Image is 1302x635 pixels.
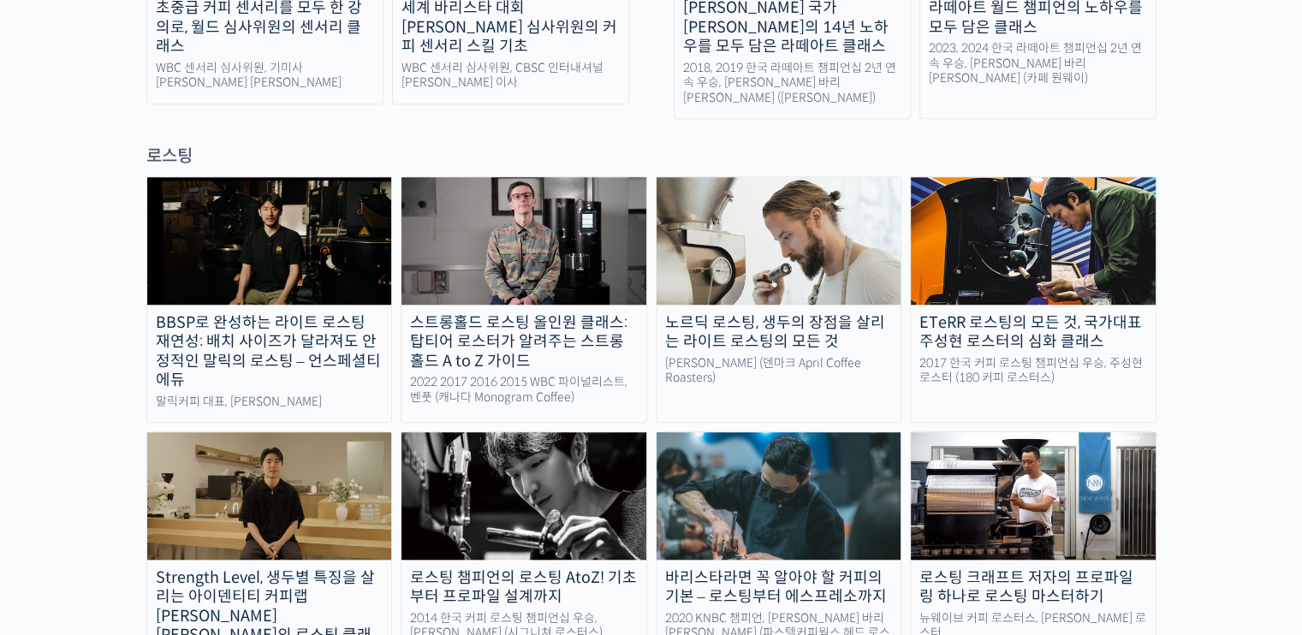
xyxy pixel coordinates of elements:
[221,493,329,536] a: 설정
[657,356,901,386] div: [PERSON_NAME] (덴마크 April Coffee Roasters)
[54,519,64,532] span: 홈
[147,432,392,559] img: identity-roasting_course-thumbnail.jpg
[147,313,392,390] div: BBSP로 완성하는 라이트 로스팅 재연성: 배치 사이즈가 달라져도 안정적인 말릭의 로스팅 – 언스페셜티 에듀
[911,356,1156,386] div: 2017 한국 커피 로스팅 챔피언십 우승, 주성현 로스터 (180 커피 로스터스)
[147,395,392,410] div: 말릭커피 대표, [PERSON_NAME]
[911,568,1156,607] div: 로스팅 크래프트 저자의 프로파일링 하나로 로스팅 마스터하기
[657,313,901,352] div: 노르딕 로스팅, 생두의 장점을 살리는 라이트 로스팅의 모든 것
[147,177,392,304] img: malic-roasting-class_course-thumbnail.jpg
[657,432,901,559] img: hyunyoungbang-thumbnail.jpeg
[675,61,910,106] div: 2018, 2019 한국 라떼아트 챔피언십 2년 연속 우승, [PERSON_NAME] 바리[PERSON_NAME] ([PERSON_NAME])
[157,519,177,533] span: 대화
[5,493,113,536] a: 홈
[393,61,628,91] div: WBC 센서리 심사위원, CBSC 인터내셔널 [PERSON_NAME] 이사
[910,176,1156,423] a: ETeRR 로스팅의 모든 것, 국가대표 주성현 로스터의 심화 클래스 2017 한국 커피 로스팅 챔피언십 우승, 주성현 로스터 (180 커피 로스터스)
[401,432,646,559] img: moonkyujang_thumbnail.jpg
[113,493,221,536] a: 대화
[401,176,647,423] a: 스트롱홀드 로스팅 올인원 클래스: 탑티어 로스터가 알려주는 스트롱홀드 A to Z 가이드 2022 2017 2016 2015 WBC 파이널리스트, 벤풋 (캐나다 Monogra...
[265,519,285,532] span: 설정
[920,41,1156,86] div: 2023, 2024 한국 라떼아트 챔피언십 2년 연속 우승, [PERSON_NAME] 바리[PERSON_NAME] (카페 원웨이)
[146,176,393,423] a: BBSP로 완성하는 라이트 로스팅 재연성: 배치 사이즈가 달라져도 안정적인 말릭의 로스팅 – 언스페셜티 에듀 말릭커피 대표, [PERSON_NAME]
[146,145,1156,168] div: 로스팅
[401,375,646,405] div: 2022 2017 2016 2015 WBC 파이널리스트, 벤풋 (캐나다 Monogram Coffee)
[657,568,901,607] div: 바리스타라면 꼭 알아야 할 커피의 기본 – 로스팅부터 에스프레소까지
[147,61,383,91] div: WBC 센서리 심사위원, 기미사 [PERSON_NAME] [PERSON_NAME]
[911,313,1156,352] div: ETeRR 로스팅의 모든 것, 국가대표 주성현 로스터의 심화 클래스
[401,313,646,371] div: 스트롱홀드 로스팅 올인원 클래스: 탑티어 로스터가 알려주는 스트롱홀드 A to Z 가이드
[911,177,1156,304] img: eterr-roasting_course-thumbnail.jpg
[401,568,646,607] div: 로스팅 챔피언의 로스팅 AtoZ! 기초부터 프로파일 설계까지
[656,176,902,423] a: 노르딕 로스팅, 생두의 장점을 살리는 라이트 로스팅의 모든 것 [PERSON_NAME] (덴마크 April Coffee Roasters)
[911,432,1156,559] img: coffee-roasting-thumbnail-500x260-1.jpg
[657,177,901,304] img: nordic-roasting-course-thumbnail.jpeg
[401,177,646,304] img: stronghold-roasting_course-thumbnail.jpg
